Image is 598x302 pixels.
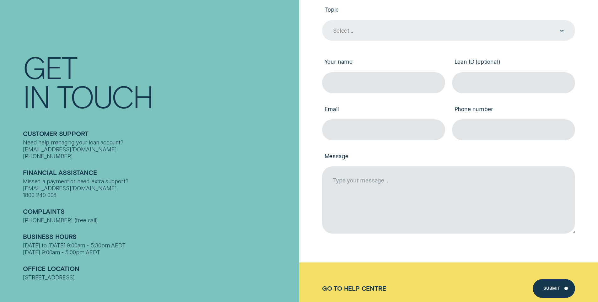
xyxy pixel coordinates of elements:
label: Message [322,147,575,166]
h2: Financial assistance [23,169,295,178]
label: Your name [322,53,445,72]
div: Touch [57,81,153,111]
div: [DATE] to [DATE] 9:00am - 5:30pm AEDT [DATE] 9:00am - 5:00pm AEDT [23,242,295,256]
h2: Office Location [23,265,295,274]
div: Get [23,52,77,81]
a: Go to Help Centre [322,285,386,292]
h2: Business Hours [23,233,295,242]
div: Missed a payment or need extra support? [EMAIL_ADDRESS][DOMAIN_NAME] 1800 240 008 [23,178,295,199]
div: In [23,81,49,111]
label: Loan ID (optional) [452,53,575,72]
label: Phone number [452,100,575,119]
div: [STREET_ADDRESS] [23,274,295,281]
div: [PHONE_NUMBER] (free call) [23,217,295,224]
h2: Customer support [23,130,295,139]
label: Email [322,100,445,119]
h1: Get In Touch [23,52,295,111]
button: Submit [533,279,575,298]
label: Topic [322,1,575,20]
div: Need help managing your loan account? [EMAIL_ADDRESS][DOMAIN_NAME] [PHONE_NUMBER] [23,139,295,160]
h2: Complaints [23,208,295,217]
div: Select... [333,27,353,34]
